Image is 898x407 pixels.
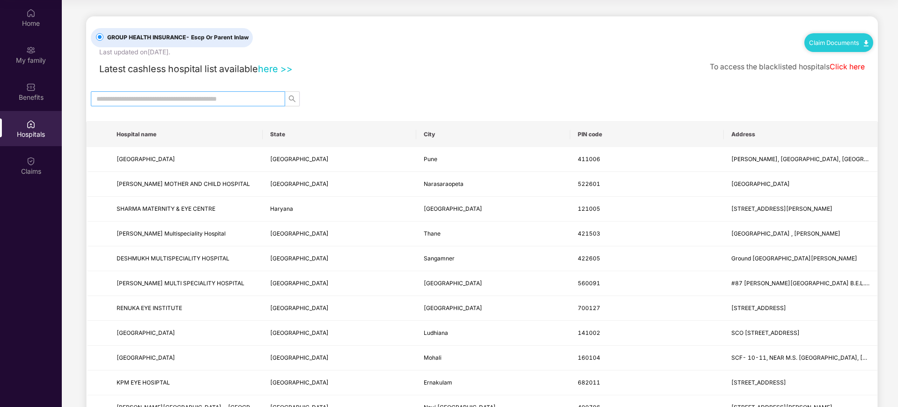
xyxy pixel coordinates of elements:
span: SCO [STREET_ADDRESS] [731,329,800,336]
span: [GEOGRAPHIC_DATA] [270,354,329,361]
th: State [263,122,416,147]
td: SCF- 10-11, NEAR M.S. ENCLAVE GATE, DHAKOLI OLD AMBALA ROAD [724,346,877,370]
td: 1st Floor Vasthu Arcade Building , Swami Samarth Chowk [724,222,877,246]
span: Haryana [270,205,293,212]
td: Karnataka [263,271,416,296]
span: Thane [424,230,441,237]
span: RENUKA EYE INSTITUTE [117,304,182,311]
td: Sangamner [416,246,570,271]
td: Pune [416,147,570,172]
span: Ludhiana [424,329,448,336]
span: 141002 [578,329,600,336]
span: [GEOGRAPHIC_DATA] [117,155,175,163]
td: Maharashtra [263,222,416,246]
img: svg+xml;base64,PHN2ZyBpZD0iSG9tZSIgeG1sbnM9Imh0dHA6Ly93d3cudzMub3JnLzIwMDAvc3ZnIiB3aWR0aD0iMjAiIG... [26,8,36,18]
td: Kolkata [416,296,570,321]
span: Narasaraopeta [424,180,464,187]
span: [GEOGRAPHIC_DATA] [270,255,329,262]
span: [PERSON_NAME] MULTI SPECIALITY HOSPITAL [117,280,244,287]
td: #87 VENKATESHWARA COMPLEX B.E.L.LAYOUT, 1ST STAGE, MAGADI MAIN ROAD [724,271,877,296]
td: Kerala [263,370,416,395]
th: Address [724,122,877,147]
img: svg+xml;base64,PHN2ZyB4bWxucz0iaHR0cDovL3d3dy53My5vcmcvMjAwMC9zdmciIHdpZHRoPSIxMC40IiBoZWlnaHQ9Ij... [864,40,869,46]
td: GOLDEN HOSPITAL [109,346,263,370]
span: GROUP HEALTH INSURANCE [103,33,252,42]
td: SRI SRINIVASA MOTHER AND CHILD HOSPITAL [109,172,263,197]
span: [STREET_ADDRESS][PERSON_NAME] [731,205,832,212]
span: DESHMUKH MULTISPECIALITY HOSPITAL [117,255,229,262]
span: [GEOGRAPHIC_DATA] [270,230,329,237]
img: svg+xml;base64,PHN2ZyB3aWR0aD0iMjAiIGhlaWdodD0iMjAiIHZpZXdCb3g9IjAgMCAyMCAyMCIgZmlsbD0ibm9uZSIgeG... [26,45,36,55]
td: Mohali [416,346,570,370]
td: Haryana [263,197,416,222]
span: [GEOGRAPHIC_DATA] [731,180,790,187]
td: Ludhiana [416,321,570,346]
td: Thane [416,222,570,246]
td: Siddharth Mension, Pune Nagar Road, Opp Agakhan Palace [724,147,877,172]
span: 160104 [578,354,600,361]
span: Latest cashless hospital list available [99,63,258,74]
a: Click here [830,62,865,71]
span: 522601 [578,180,600,187]
span: Address [731,131,870,138]
td: SHARMA MATERNITY & EYE CENTRE [109,197,263,222]
span: [GEOGRAPHIC_DATA] [424,304,482,311]
span: [GEOGRAPHIC_DATA] [270,280,329,287]
span: [GEOGRAPHIC_DATA] [117,354,175,361]
span: Pune [424,155,437,163]
span: KPM EYE HOSIPTAL [117,379,170,386]
span: Ernakulam [424,379,452,386]
span: Mohali [424,354,442,361]
span: Sangamner [424,255,455,262]
td: Andhra Pradesh [263,172,416,197]
button: search [285,91,300,106]
td: Faridabad [416,197,570,222]
span: [PERSON_NAME] Multispeciality Hospital [117,230,226,237]
a: Claim Documents [809,39,869,46]
td: DESHMUKH MULTISPECIALITY HOSPITAL [109,246,263,271]
span: [STREET_ADDRESS] [731,304,786,311]
span: [GEOGRAPHIC_DATA] [270,180,329,187]
span: search [285,95,299,103]
span: [GEOGRAPHIC_DATA] [424,205,482,212]
td: SCO 34-37, GK MALL, CANAL ROAD [724,321,877,346]
td: Narasaraopeta [416,172,570,197]
span: [GEOGRAPHIC_DATA] , [PERSON_NAME] [731,230,840,237]
td: Bangalore [416,271,570,296]
span: 422605 [578,255,600,262]
td: House No 94 , New Indusrial Town, Deep Chand Bhartia Marg [724,197,877,222]
td: Punjab [263,321,416,346]
th: PIN code [570,122,724,147]
span: SHARMA MATERNITY & EYE CENTRE [117,205,215,212]
td: 62-6501,, HOSPITAL ROAD, KALYAN SIKS [724,370,877,395]
span: 682011 [578,379,600,386]
td: RENUKA EYE INSTITUTE [109,296,263,321]
span: 121005 [578,205,600,212]
td: SHREE HOSPITAL [109,147,263,172]
td: West Bengal [263,296,416,321]
span: To access the blacklisted hospitals [710,62,830,71]
span: [GEOGRAPHIC_DATA] [270,329,329,336]
span: Hospital name [117,131,255,138]
th: Hospital name [109,122,263,147]
td: Siddhivinayak Multispeciality Hospital [109,222,263,246]
td: Punjab [263,346,416,370]
span: [STREET_ADDRESS] [731,379,786,386]
div: Last updated on [DATE] . [99,47,170,58]
span: [GEOGRAPHIC_DATA] [270,155,329,163]
td: Maharashtra [263,246,416,271]
td: PANCHAM HOSPITAL [109,321,263,346]
span: 421503 [578,230,600,237]
span: [GEOGRAPHIC_DATA] [117,329,175,336]
img: svg+xml;base64,PHN2ZyBpZD0iQmVuZWZpdHMiIHhtbG5zPSJodHRwOi8vd3d3LnczLm9yZy8yMDAwL3N2ZyIgd2lkdGg9Ij... [26,82,36,92]
td: 25/3 Rathtala, Jessore Road south [724,296,877,321]
td: SHANTHA MULTI SPECIALITY HOSPITAL [109,271,263,296]
span: 700127 [578,304,600,311]
td: Maharashtra [263,147,416,172]
span: [GEOGRAPHIC_DATA] [270,304,329,311]
span: 411006 [578,155,600,163]
img: svg+xml;base64,PHN2ZyBpZD0iQ2xhaW0iIHhtbG5zPSJodHRwOi8vd3d3LnczLm9yZy8yMDAwL3N2ZyIgd2lkdGg9IjIwIi... [26,156,36,166]
th: City [416,122,570,147]
span: [GEOGRAPHIC_DATA] [270,379,329,386]
span: 560091 [578,280,600,287]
